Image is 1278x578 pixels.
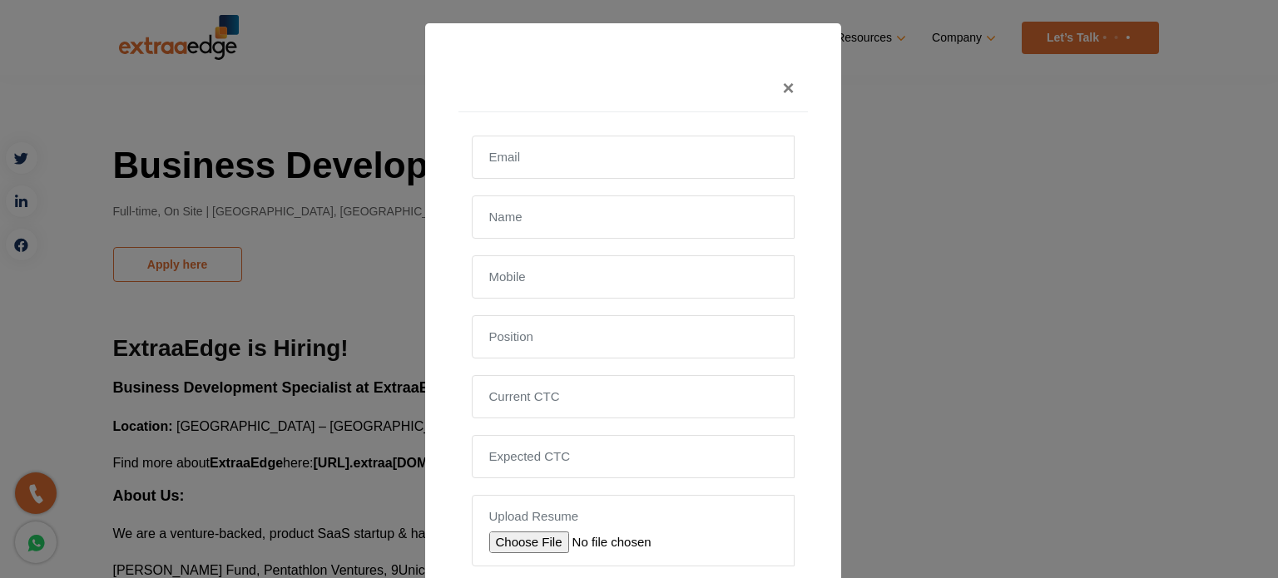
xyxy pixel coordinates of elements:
label: Upload Resume [489,508,777,525]
input: Email [472,136,795,179]
input: Name [472,195,795,239]
input: Position [472,315,795,358]
button: Close [769,65,807,111]
input: Mobile [472,255,795,299]
input: Expected CTC [472,435,795,478]
input: Current CTC [472,375,795,418]
span: × [782,77,794,99]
